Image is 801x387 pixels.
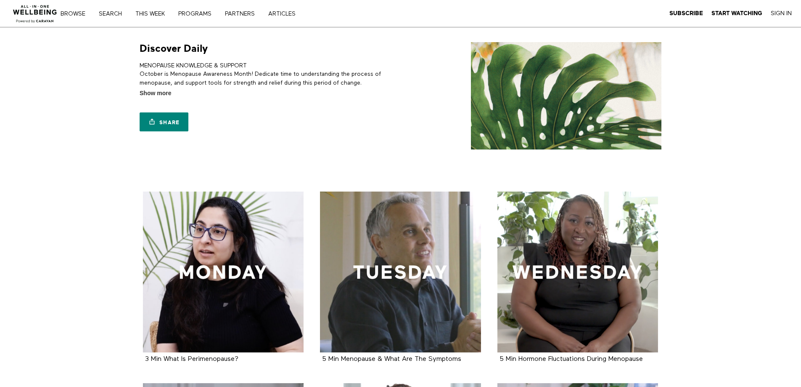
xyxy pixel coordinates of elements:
nav: Primary [66,9,313,18]
span: Show more [140,89,171,98]
a: 5 Min Menopause & What Are The Symptoms [320,192,481,353]
a: 5 Min Hormone Fluctuations During Menopause [500,356,643,362]
a: Share [140,112,188,131]
a: ARTICLES [265,11,304,17]
a: 5 Min Hormone Fluctuations During Menopause [497,192,658,353]
strong: Start Watching [711,10,762,16]
a: Subscribe [669,10,703,17]
a: Browse [58,11,94,17]
a: 5 Min Menopause & What Are The Symptoms [322,356,461,362]
a: Start Watching [711,10,762,17]
a: Search [96,11,131,17]
img: Discover Daily [471,42,661,149]
p: MENOPAUSE KNOWLEDGE & SUPPORT October is Menopause Awareness Month! Dedicate time to understandin... [140,61,397,87]
a: PARTNERS [222,11,264,17]
a: THIS WEEK [132,11,174,17]
a: 3 Min What Is Perimenopause? [143,192,304,353]
strong: Subscribe [669,10,703,16]
a: PROGRAMS [175,11,220,17]
h1: Discover Daily [140,42,208,55]
a: Sign In [771,10,792,17]
a: 3 Min What Is Perimenopause? [145,356,238,362]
